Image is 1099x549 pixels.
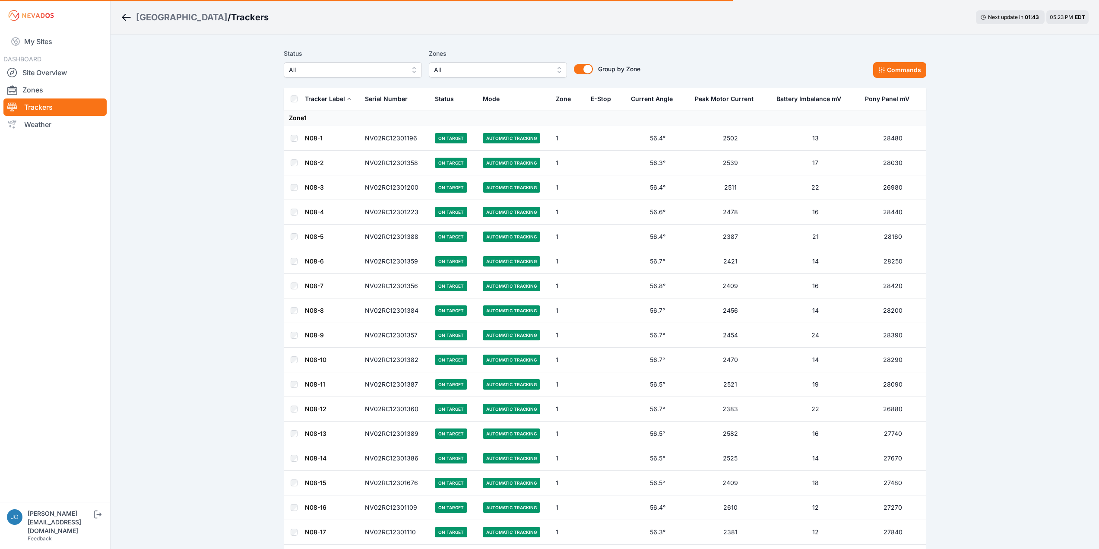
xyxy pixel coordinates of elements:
button: Mode [483,89,507,109]
a: N08-10 [305,356,326,363]
button: Peak Motor Current [695,89,760,109]
td: NV02RC12301384 [360,298,430,323]
td: 56.5° [626,372,689,397]
td: 14 [771,348,859,372]
span: Automatic Tracking [483,182,540,193]
span: Automatic Tracking [483,133,540,143]
td: 28390 [860,323,926,348]
a: Zones [3,81,107,98]
td: 1 [551,372,586,397]
span: On Target [435,232,467,242]
span: Automatic Tracking [483,305,540,316]
td: 28420 [860,274,926,298]
td: NV02RC12301360 [360,397,430,422]
span: Automatic Tracking [483,207,540,217]
a: [GEOGRAPHIC_DATA] [136,11,228,23]
a: Site Overview [3,64,107,81]
button: Zone [556,89,578,109]
td: 14 [771,446,859,471]
span: On Target [435,281,467,291]
a: My Sites [3,31,107,52]
span: Group by Zone [598,65,640,73]
td: 2421 [690,249,771,274]
td: 18 [771,471,859,495]
button: Battery Imbalance mV [776,89,848,109]
td: 1 [551,446,586,471]
td: 16 [771,274,859,298]
td: 28290 [860,348,926,372]
a: N08-12 [305,405,326,413]
button: Tracker Label [305,89,352,109]
span: On Target [435,182,467,193]
td: 22 [771,175,859,200]
td: 56.3° [626,520,689,545]
span: On Target [435,453,467,463]
span: On Target [435,527,467,537]
span: Next update in [988,14,1023,20]
td: 56.4° [626,495,689,520]
td: NV02RC12301196 [360,126,430,151]
td: 56.7° [626,249,689,274]
td: 16 [771,200,859,225]
div: Peak Motor Current [695,95,754,103]
div: Zone [556,95,571,103]
td: 2478 [690,200,771,225]
span: Automatic Tracking [483,158,540,168]
span: Automatic Tracking [483,453,540,463]
td: 12 [771,520,859,545]
a: N08-13 [305,430,326,437]
td: NV02RC12301110 [360,520,430,545]
td: 2610 [690,495,771,520]
td: 2409 [690,274,771,298]
button: Pony Panel mV [865,89,916,109]
td: 16 [771,422,859,446]
td: 21 [771,225,859,249]
a: N08-17 [305,528,326,536]
td: NV02RC12301356 [360,274,430,298]
td: 27480 [860,471,926,495]
span: Automatic Tracking [483,404,540,414]
td: NV02RC12301109 [360,495,430,520]
button: All [284,62,422,78]
span: Automatic Tracking [483,256,540,267]
div: [PERSON_NAME][EMAIL_ADDRESS][DOMAIN_NAME] [28,509,92,535]
td: 28090 [860,372,926,397]
span: Automatic Tracking [483,281,540,291]
td: 26980 [860,175,926,200]
td: 12 [771,495,859,520]
a: N08-16 [305,504,326,511]
td: 14 [771,249,859,274]
span: 05:23 PM [1050,14,1073,20]
div: Mode [483,95,500,103]
td: 56.7° [626,298,689,323]
td: 2582 [690,422,771,446]
td: NV02RC12301676 [360,471,430,495]
div: Pony Panel mV [865,95,909,103]
td: NV02RC12301357 [360,323,430,348]
td: 28160 [860,225,926,249]
td: 24 [771,323,859,348]
div: Current Angle [631,95,673,103]
a: N08-11 [305,381,325,388]
span: Automatic Tracking [483,355,540,365]
td: NV02RC12301359 [360,249,430,274]
button: All [429,62,567,78]
td: 28030 [860,151,926,175]
td: 2454 [690,323,771,348]
td: 56.4° [626,175,689,200]
span: Automatic Tracking [483,232,540,242]
span: On Target [435,379,467,390]
label: Status [284,48,422,59]
td: 56.7° [626,348,689,372]
a: N08-6 [305,257,324,265]
span: All [289,65,405,75]
a: N08-1 [305,134,323,142]
span: On Target [435,428,467,439]
span: EDT [1075,14,1085,20]
td: 1 [551,471,586,495]
span: On Target [435,158,467,168]
td: NV02RC12301382 [360,348,430,372]
span: Automatic Tracking [483,502,540,513]
button: E-Stop [591,89,618,109]
td: NV02RC12301358 [360,151,430,175]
